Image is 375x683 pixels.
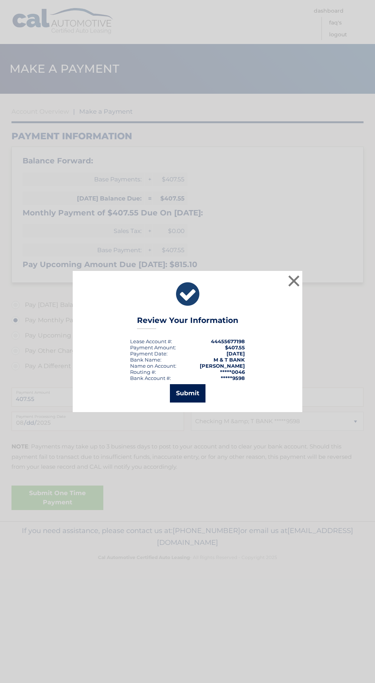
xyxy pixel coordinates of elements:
strong: [PERSON_NAME] [200,363,245,369]
strong: 44455677198 [211,338,245,344]
button: Submit [170,384,205,403]
span: $407.55 [225,344,245,350]
h3: Review Your Information [137,316,238,329]
div: Bank Name: [130,357,161,363]
button: × [286,273,302,289]
div: : [130,350,168,357]
div: Routing #: [130,369,156,375]
div: Name on Account: [130,363,176,369]
strong: M & T BANK [214,357,245,363]
span: [DATE] [227,350,245,357]
div: Bank Account #: [130,375,171,381]
div: Payment Amount: [130,344,176,350]
span: Payment Date [130,350,166,357]
div: Lease Account #: [130,338,172,344]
